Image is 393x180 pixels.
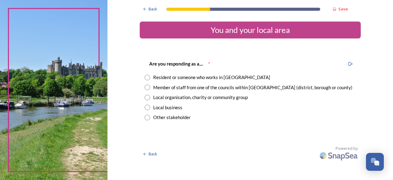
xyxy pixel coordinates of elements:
img: SnapSea Logo [318,148,361,163]
button: Open Chat [366,153,384,171]
div: Other stakeholder [153,114,191,121]
strong: Are you responding as a.... [149,61,203,66]
strong: Save [338,6,348,12]
div: Local organisation, charity or community group [153,94,248,101]
div: Local business [153,104,182,111]
div: Member of staff from one of the councils within [GEOGRAPHIC_DATA] (district, borough or county) [153,84,352,91]
div: You and your local area [142,24,358,36]
span: Back [149,151,157,157]
span: Powered by [336,146,358,151]
span: Back [149,6,157,12]
div: Resident or someone who works in [GEOGRAPHIC_DATA] [153,74,270,81]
